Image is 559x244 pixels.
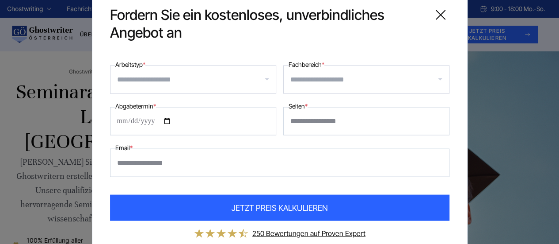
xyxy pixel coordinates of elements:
[252,229,365,237] a: 250 Bewertungen auf Proven Expert
[232,201,328,213] span: JETZT PREIS KALKULIEREN
[110,6,425,41] span: Fordern Sie ein kostenloses, unverbindliches Angebot an
[289,101,308,111] label: Seiten
[110,194,449,221] button: JETZT PREIS KALKULIEREN
[115,101,156,111] label: Abgabetermin
[289,59,324,70] label: Fachbereich
[115,142,133,153] label: Email
[115,59,145,70] label: Arbeitstyp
